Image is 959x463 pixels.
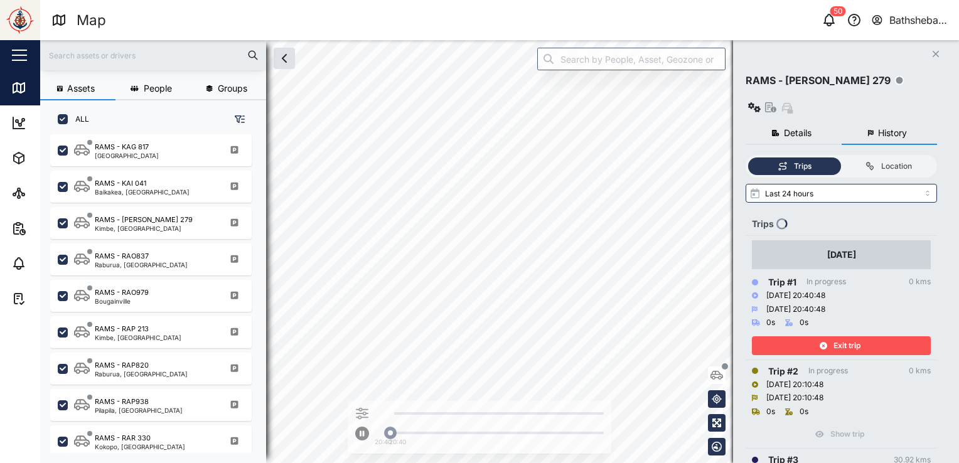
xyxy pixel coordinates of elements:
[766,392,823,404] div: [DATE] 20:10:48
[909,276,931,288] div: 0 kms
[95,287,149,298] div: RAMS - RAO979
[95,433,151,444] div: RAMS - RAR 330
[95,324,149,334] div: RAMS - RAP 213
[95,251,149,262] div: RAMS - RAO837
[33,81,61,95] div: Map
[95,215,193,225] div: RAMS - [PERSON_NAME] 279
[95,142,149,152] div: RAMS - KAG 817
[33,186,63,200] div: Sites
[808,365,848,377] div: In progress
[95,298,149,304] div: Bougainville
[389,437,406,447] div: 20:40
[40,40,959,463] canvas: Map
[881,161,912,173] div: Location
[67,84,95,93] span: Assets
[830,6,846,16] div: 50
[33,151,72,165] div: Assets
[95,152,159,159] div: [GEOGRAPHIC_DATA]
[95,444,185,450] div: Kokopo, [GEOGRAPHIC_DATA]
[95,225,193,231] div: Kimbe, [GEOGRAPHIC_DATA]
[766,290,825,302] div: [DATE] 20:40:48
[95,262,188,268] div: Raburua, [GEOGRAPHIC_DATA]
[871,11,949,29] button: Bathsheba Kare
[766,304,825,316] div: [DATE] 20:40:48
[95,334,181,341] div: Kimbe, [GEOGRAPHIC_DATA]
[766,379,823,391] div: [DATE] 20:10:48
[95,371,188,377] div: Raburua, [GEOGRAPHIC_DATA]
[95,407,183,413] div: Pilapila, [GEOGRAPHIC_DATA]
[33,292,67,306] div: Tasks
[95,360,149,371] div: RAMS - RAP820
[33,221,75,235] div: Reports
[95,178,146,189] div: RAMS - KAI 041
[746,184,937,203] input: Select range
[833,337,860,354] span: Exit trip
[68,114,89,124] label: ALL
[800,406,808,418] div: 0s
[878,129,907,137] span: History
[375,437,392,447] div: 20:40
[768,275,796,289] div: Trip # 1
[6,6,34,34] img: Main Logo
[889,13,948,28] div: Bathsheba Kare
[537,48,726,70] input: Search by People, Asset, Geozone or Place
[746,73,891,88] div: RAMS - [PERSON_NAME] 279
[800,317,808,329] div: 0s
[144,84,172,93] span: People
[768,365,798,378] div: Trip # 2
[33,116,89,130] div: Dashboard
[806,276,846,288] div: In progress
[766,406,775,418] div: 0s
[77,9,106,31] div: Map
[794,161,812,173] div: Trips
[33,257,72,270] div: Alarms
[218,84,247,93] span: Groups
[50,134,265,453] div: grid
[95,189,190,195] div: Baikakea, [GEOGRAPHIC_DATA]
[784,129,812,137] span: Details
[752,217,931,231] div: Trips
[752,336,931,355] button: Exit trip
[48,46,259,65] input: Search assets or drivers
[95,396,149,407] div: RAMS - RAP938
[827,248,856,262] div: [DATE]
[909,365,931,377] div: 0 kms
[766,317,775,329] div: 0s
